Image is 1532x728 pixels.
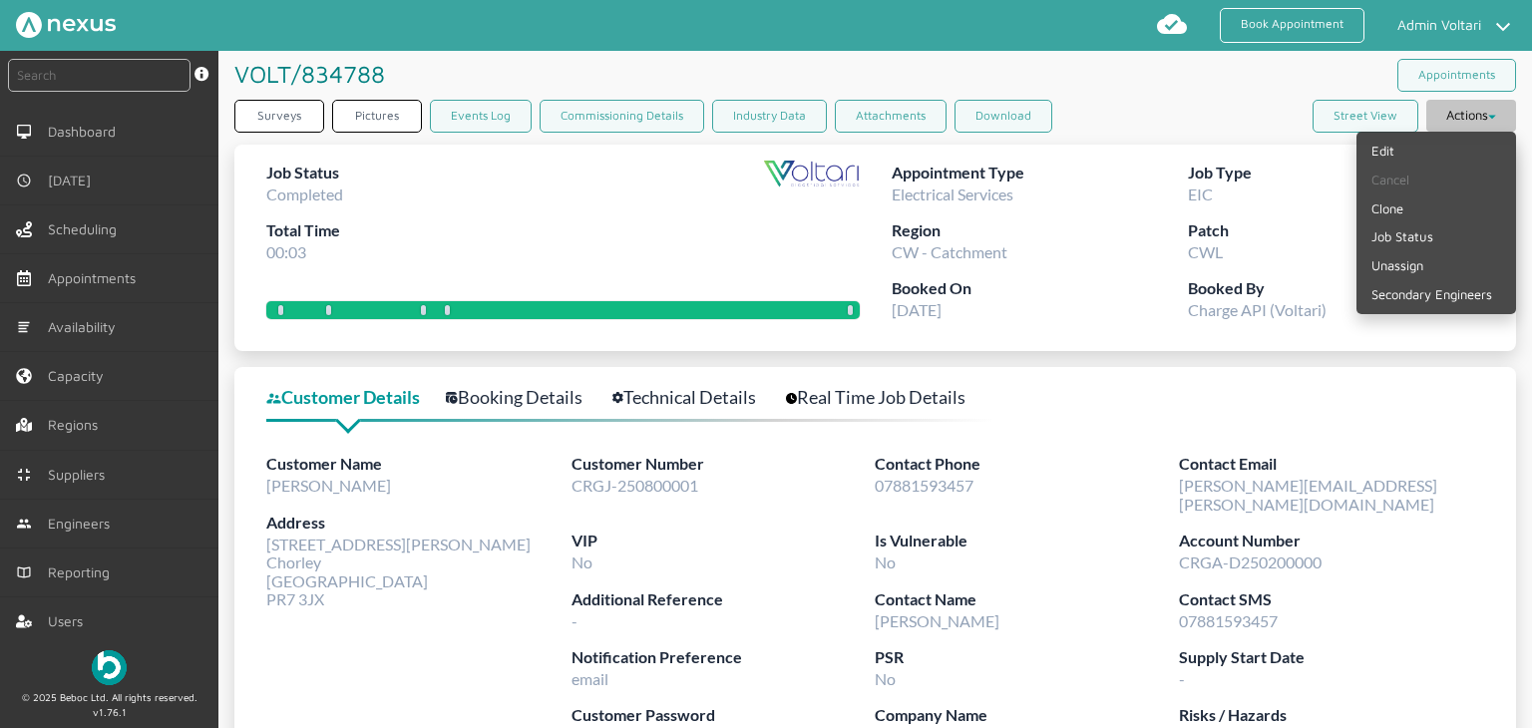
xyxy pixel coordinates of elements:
[16,124,32,140] img: md-desktop.svg
[572,552,592,571] span: No
[1356,280,1516,309] a: Secondary Engineers
[48,124,124,140] span: Dashboard
[875,452,1179,477] label: Contact Phone
[1179,587,1483,612] label: Contact SMS
[48,564,118,580] span: Reporting
[892,276,1188,301] label: Booked On
[1188,242,1223,261] span: CWL
[48,613,91,629] span: Users
[1356,222,1516,251] a: Job Status
[48,319,124,335] span: Availability
[875,476,973,495] span: 07881593457
[875,552,896,571] span: No
[1188,300,1327,319] span: Charge API (Voltari)
[572,611,577,630] span: -
[875,669,896,688] span: No
[1179,669,1185,688] span: -
[1179,552,1322,571] span: CRGA-D250200000
[48,368,112,384] span: Capacity
[572,645,876,670] label: Notification Preference
[266,511,571,536] label: Address
[266,218,343,243] label: Total Time
[1356,251,1516,280] a: Unassign
[1188,184,1213,203] span: EIC
[1356,194,1516,223] a: Clone
[892,242,1007,261] span: CW - Catchment
[16,319,32,335] img: md-list.svg
[892,161,1188,185] label: Appointment Type
[892,218,1188,243] label: Region
[892,300,942,319] span: [DATE]
[48,221,125,237] span: Scheduling
[572,452,876,477] label: Customer Number
[1188,161,1484,185] label: Job Type
[1426,100,1516,132] button: Actions
[16,613,32,629] img: user-left-menu.svg
[572,703,876,728] label: Customer Password
[1156,8,1188,40] img: md-cloud-done.svg
[875,645,1179,670] label: PSR
[712,100,827,133] a: Industry Data
[572,587,876,612] label: Additional Reference
[612,383,778,412] a: Technical Details
[16,467,32,483] img: md-contract.svg
[92,650,127,685] img: Beboc Logo
[1179,452,1483,477] label: Contact Email
[572,669,608,688] span: email
[266,476,391,495] span: [PERSON_NAME]
[16,270,32,286] img: appointments-left-menu.svg
[16,12,116,38] img: Nexus
[234,51,392,97] h1: VOLT/834788 ️️️
[955,100,1052,133] button: Download
[1179,703,1483,728] label: Risks / Hazards
[1179,476,1437,513] span: [PERSON_NAME][EMAIL_ADDRESS][PERSON_NAME][DOMAIN_NAME]
[16,221,32,237] img: scheduling-left-menu.svg
[430,100,532,133] a: Events Log
[16,368,32,384] img: capacity-left-menu.svg
[572,529,876,553] label: VIP
[48,270,144,286] span: Appointments
[1179,645,1483,670] label: Supply Start Date
[8,59,191,92] input: Search by: Ref, PostCode, MPAN, MPRN, Account, Customer
[48,417,106,433] span: Regions
[875,587,1179,612] label: Contact Name
[764,161,860,193] img: Supplier Logo
[16,564,32,580] img: md-book.svg
[1188,276,1484,301] label: Booked By
[48,173,99,188] span: [DATE]
[835,100,947,133] a: Attachments
[875,611,999,630] span: [PERSON_NAME]
[1179,611,1278,630] span: 07881593457
[48,516,118,532] span: Engineers
[1313,100,1418,133] button: Street View
[1356,166,1516,194] a: Cancel
[266,452,571,477] label: Customer Name
[266,535,531,608] span: [STREET_ADDRESS][PERSON_NAME] Chorley [GEOGRAPHIC_DATA] PR7 3JX
[892,184,1013,203] span: Electrical Services
[266,383,442,412] a: Customer Details
[875,703,1179,728] label: Company Name
[234,100,324,133] a: Surveys
[16,173,32,188] img: md-time.svg
[572,476,698,495] span: CRGJ-250800001
[16,417,32,433] img: regions.left-menu.svg
[446,383,604,412] a: Booking Details
[540,100,704,133] a: Commissioning Details
[16,516,32,532] img: md-people.svg
[48,467,113,483] span: Suppliers
[786,383,987,412] a: Real Time Job Details
[332,100,422,133] a: Pictures
[1356,137,1516,166] a: Edit
[266,242,306,261] span: 00:03
[1188,218,1484,243] label: Patch
[266,161,343,185] label: Job Status
[266,184,343,203] span: Completed
[875,529,1179,553] label: Is Vulnerable
[1179,529,1483,553] label: Account Number
[1220,8,1364,43] a: Book Appointment
[1397,59,1516,92] a: Appointments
